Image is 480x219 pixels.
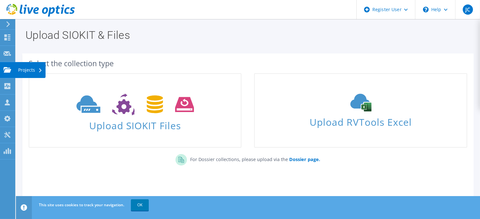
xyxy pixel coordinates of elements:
a: Upload RVTools Excel [254,73,467,148]
svg: \n [423,7,429,12]
a: Upload SIOKIT Files [29,73,241,148]
div: Select the collection type [29,60,467,67]
a: Dossier page. [288,156,320,162]
b: Dossier page. [289,156,320,162]
span: This site uses cookies to track your navigation. [39,202,124,208]
span: Upload RVTools Excel [255,114,466,127]
span: JC [463,4,473,15]
h1: Upload SIOKIT & Files [25,30,467,40]
a: OK [131,199,149,211]
div: Projects [15,62,46,78]
span: Upload SIOKIT Files [29,117,241,131]
p: For Dossier collections, please upload via the [187,154,320,163]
